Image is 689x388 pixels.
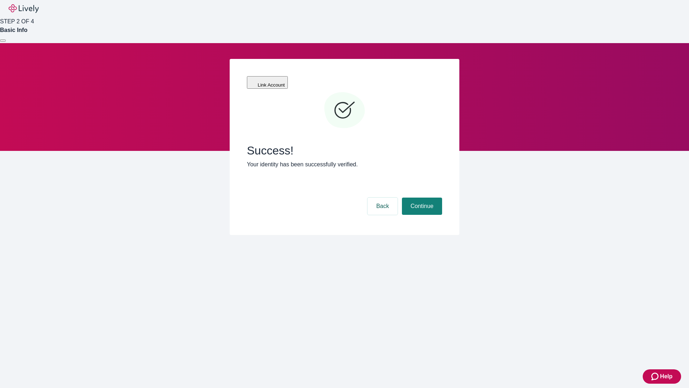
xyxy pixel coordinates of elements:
img: Lively [9,4,39,13]
span: Help [660,372,672,381]
button: Link Account [247,76,288,89]
button: Continue [402,198,442,215]
svg: Zendesk support icon [651,372,660,381]
button: Zendesk support iconHelp [643,369,681,384]
p: Your identity has been successfully verified. [247,160,442,169]
svg: Checkmark icon [323,89,366,132]
span: Success! [247,144,442,157]
button: Back [367,198,398,215]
